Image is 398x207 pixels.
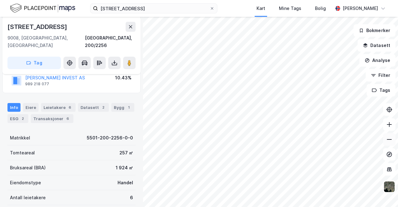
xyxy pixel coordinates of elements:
[85,34,136,49] div: [GEOGRAPHIC_DATA], 200/2256
[10,194,46,201] div: Antall leietakere
[7,34,85,49] div: 9008, [GEOGRAPHIC_DATA], [GEOGRAPHIC_DATA]
[367,177,398,207] iframe: Chat Widget
[119,149,133,157] div: 257 ㎡
[20,115,26,122] div: 2
[98,4,210,13] input: Søk på adresse, matrikkel, gårdeiere, leietakere eller personer
[100,104,106,111] div: 2
[115,74,132,82] div: 10.43%
[7,103,21,112] div: Info
[130,194,133,201] div: 6
[7,57,61,69] button: Tag
[359,54,396,67] button: Analyse
[366,69,396,82] button: Filter
[343,5,378,12] div: [PERSON_NAME]
[67,104,73,111] div: 6
[41,103,76,112] div: Leietakere
[10,3,75,14] img: logo.f888ab2527a4732fd821a326f86c7f29.svg
[116,164,133,172] div: 1 924 ㎡
[23,103,39,112] div: Eiere
[10,134,30,142] div: Matrikkel
[10,149,35,157] div: Tomteareal
[7,114,28,123] div: ESG
[358,39,396,52] button: Datasett
[354,24,396,37] button: Bokmerker
[315,5,326,12] div: Bolig
[65,115,71,122] div: 6
[25,82,49,87] div: 989 218 077
[118,179,133,186] div: Handel
[87,134,133,142] div: 5501-200-2256-0-0
[126,104,132,111] div: 1
[7,22,68,32] div: [STREET_ADDRESS]
[10,179,41,186] div: Eiendomstype
[367,84,396,96] button: Tags
[257,5,265,12] div: Kart
[10,164,46,172] div: Bruksareal (BRA)
[31,114,73,123] div: Transaksjoner
[279,5,301,12] div: Mine Tags
[111,103,134,112] div: Bygg
[78,103,109,112] div: Datasett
